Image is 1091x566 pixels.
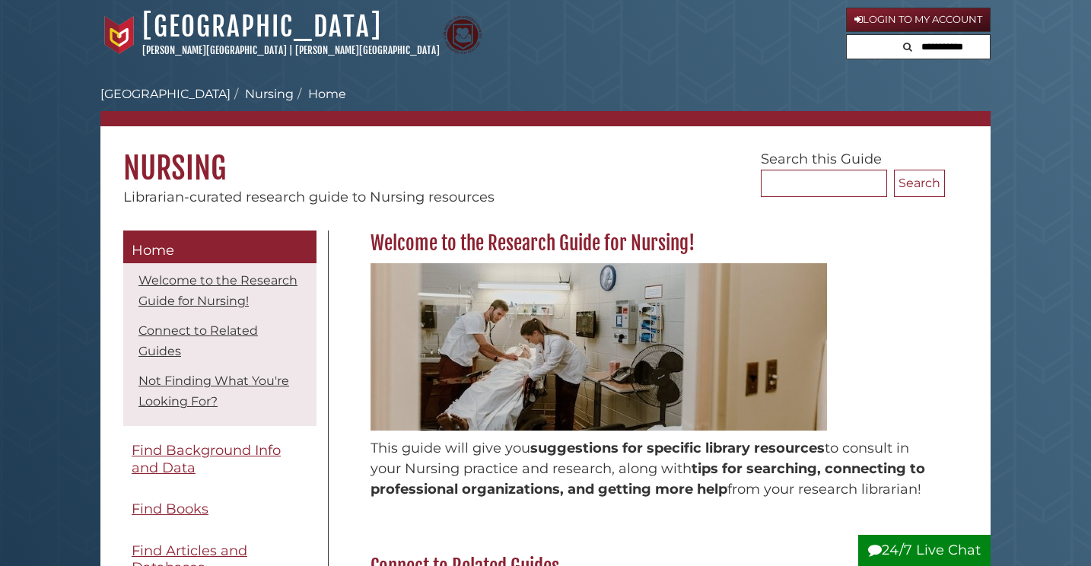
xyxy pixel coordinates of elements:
[371,460,925,498] span: tips for searching, connecting to professional organizations, and getting more help
[294,85,346,103] li: Home
[142,10,382,43] a: [GEOGRAPHIC_DATA]
[123,434,316,485] a: Find Background Info and Data
[138,273,297,308] a: Welcome to the Research Guide for Nursing!
[138,374,289,409] a: Not Finding What You're Looking For?
[846,8,991,32] a: Login to My Account
[123,492,316,526] a: Find Books
[727,481,921,498] span: from your research librarian!
[138,323,258,358] a: Connect to Related Guides
[132,242,174,259] span: Home
[858,535,991,566] button: 24/7 Live Chat
[363,231,945,256] h2: Welcome to the Research Guide for Nursing!
[444,16,482,54] img: Calvin Theological Seminary
[132,442,281,476] span: Find Background Info and Data
[142,44,287,56] a: [PERSON_NAME][GEOGRAPHIC_DATA]
[894,170,945,197] button: Search
[289,44,293,56] span: |
[530,440,825,456] span: suggestions for specific library resources
[123,231,316,264] a: Home
[245,87,294,101] a: Nursing
[132,501,208,517] span: Find Books
[100,87,231,101] a: [GEOGRAPHIC_DATA]
[371,440,909,477] span: to consult in your Nursing practice and research, along with
[899,35,917,56] button: Search
[295,44,440,56] a: [PERSON_NAME][GEOGRAPHIC_DATA]
[123,189,495,205] span: Librarian-curated research guide to Nursing resources
[100,16,138,54] img: Calvin University
[100,85,991,126] nav: breadcrumb
[903,42,912,52] i: Search
[371,440,530,456] span: This guide will give you
[100,126,991,187] h1: Nursing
